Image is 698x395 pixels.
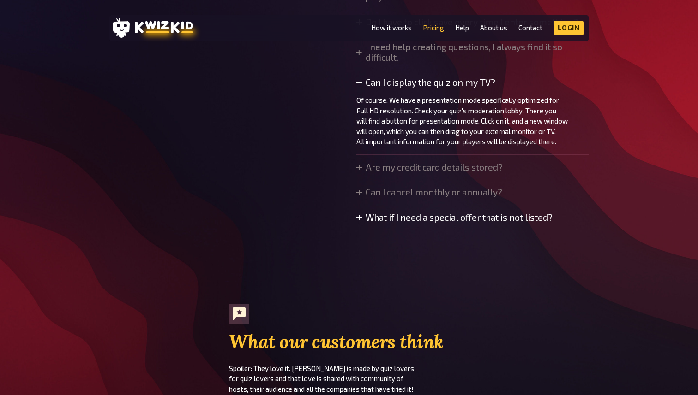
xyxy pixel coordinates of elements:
[423,24,444,32] a: Pricing
[229,331,469,353] h2: What our customers think
[455,24,469,32] a: Help
[371,24,412,32] a: How it works
[356,187,502,197] summary: Can I cancel monthly or annually?
[356,95,589,147] p: Of course. We have a presentation mode specifically optimized for Full HD resolution. Check your ...
[356,162,503,172] summary: Are my credit card details stored?
[554,21,584,35] a: Login
[356,77,589,88] summary: Can I display the quiz on my TV?
[518,24,542,32] a: Contact
[229,363,469,395] p: Spoiler: They love it. [PERSON_NAME] is made by quiz lovers for quiz lovers and that love is shar...
[356,42,589,63] summary: I need help creating questions, I always find it so difficult.
[480,24,507,32] a: About us
[356,212,553,223] summary: What if I need a special offer that is not listed?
